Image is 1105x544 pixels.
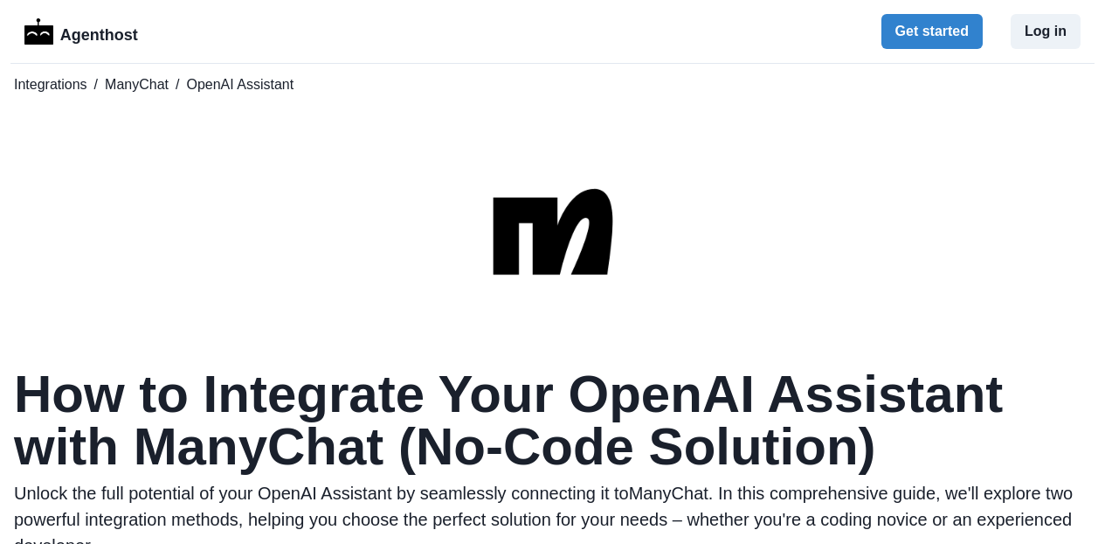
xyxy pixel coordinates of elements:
h1: How to Integrate Your OpenAI Assistant with ManyChat (No-Code Solution) [14,368,1091,473]
button: Get started [881,14,983,49]
p: Agenthost [60,17,138,47]
button: Log in [1011,14,1081,49]
span: / [94,74,98,95]
img: ManyChat logo for OpenAI Assistant integration [466,144,640,319]
nav: breadcrumb [14,74,1091,95]
a: ManyChat [105,74,169,95]
img: Logo [24,18,53,45]
a: LogoAgenthost [24,17,138,47]
a: Integrations [14,74,87,95]
span: OpenAI Assistant [186,74,294,95]
span: / [176,74,179,95]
